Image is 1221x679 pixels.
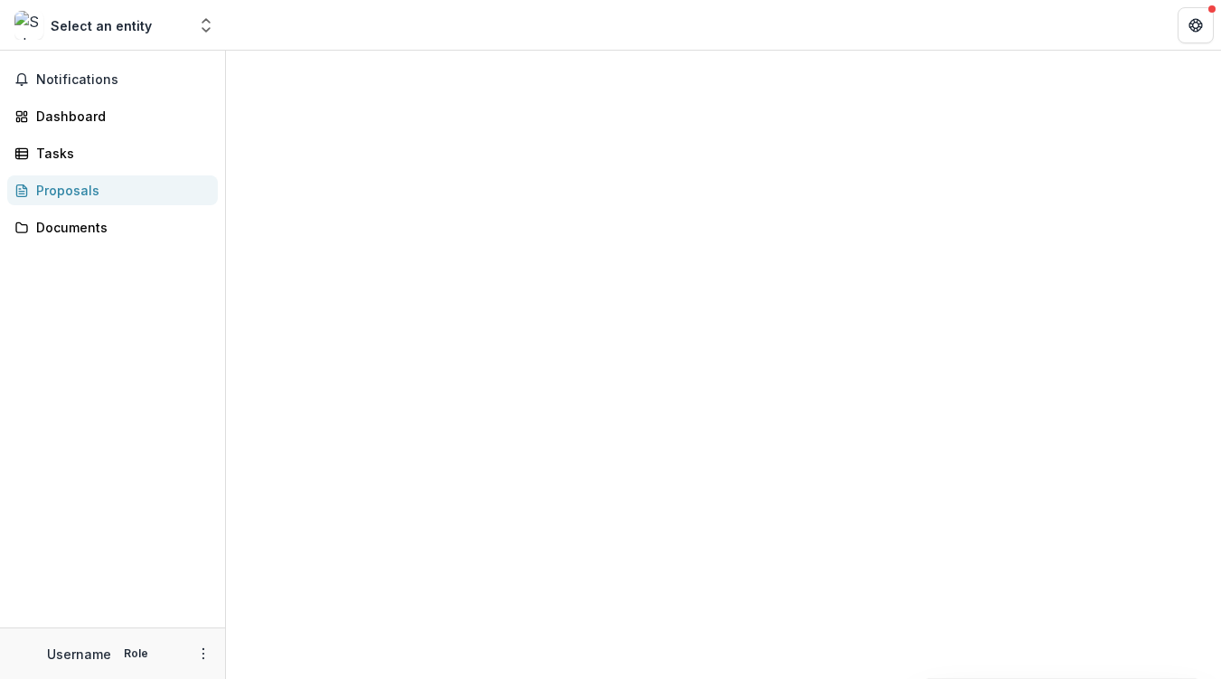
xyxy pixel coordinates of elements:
a: Documents [7,212,218,242]
p: Username [47,645,111,664]
p: Role [118,646,154,662]
button: Get Help [1178,7,1214,43]
div: Tasks [36,144,203,163]
div: Documents [36,218,203,237]
button: More [193,643,214,665]
a: Tasks [7,138,218,168]
button: Open entity switcher [193,7,219,43]
div: Dashboard [36,107,203,126]
div: Select an entity [51,16,152,35]
span: Notifications [36,72,211,88]
div: Proposals [36,181,203,200]
img: Select an entity [14,11,43,40]
button: Notifications [7,65,218,94]
a: Dashboard [7,101,218,131]
a: Proposals [7,175,218,205]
